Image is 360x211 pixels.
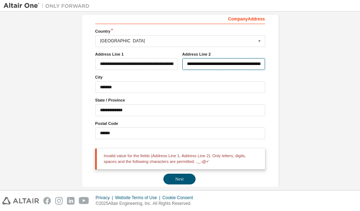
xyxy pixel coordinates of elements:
[95,74,265,80] label: City
[163,174,196,184] button: Next
[95,121,265,126] label: Postal Code
[96,195,115,201] div: Privacy
[115,195,162,201] div: Website Terms of Use
[43,197,51,205] img: facebook.svg
[95,13,265,24] div: Company Address
[95,51,178,57] label: Address Line 1
[55,197,63,205] img: instagram.svg
[2,197,39,205] img: altair_logo.svg
[95,149,265,170] div: Invalid value for the fields (Address Line 1, Address Line 2). Only letters, digits, spaces and t...
[162,195,197,201] div: Cookie Consent
[100,39,256,43] div: [GEOGRAPHIC_DATA]
[79,197,89,205] img: youtube.svg
[4,2,93,9] img: Altair One
[67,197,75,205] img: linkedin.svg
[95,97,265,103] label: State / Province
[95,28,265,34] label: Country
[96,201,197,207] p: © 2025 Altair Engineering, Inc. All Rights Reserved.
[182,51,265,57] label: Address Line 2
